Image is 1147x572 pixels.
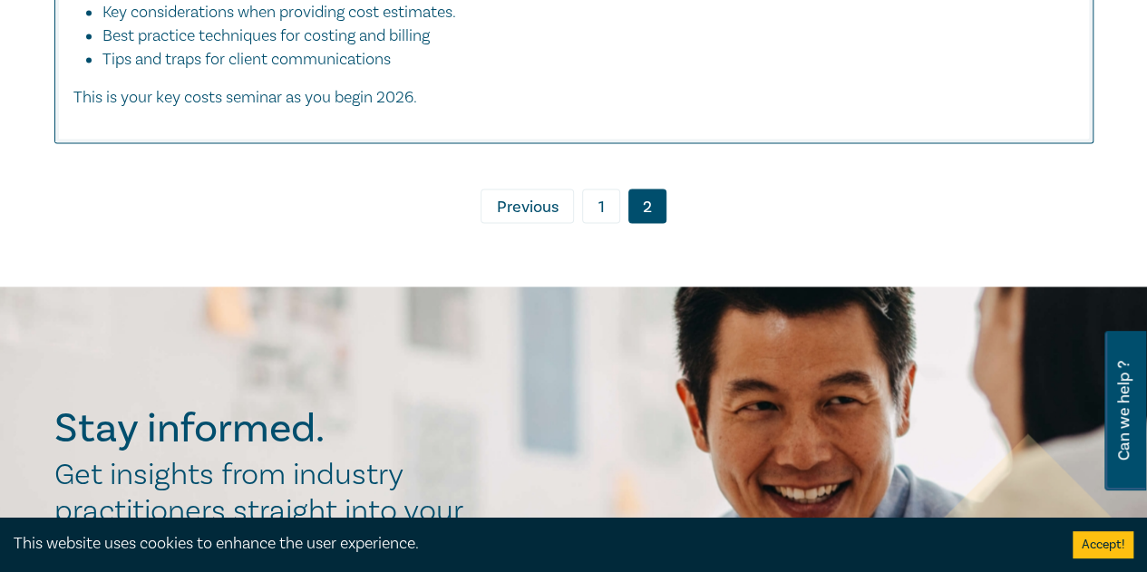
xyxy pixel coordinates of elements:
[582,189,620,223] a: 1
[54,404,482,451] h2: Stay informed.
[102,48,1074,72] li: Tips and traps for client communications
[1073,531,1133,558] button: Accept cookies
[54,456,482,565] h2: Get insights from industry practitioners straight into your inbox.
[497,196,559,219] span: Previous
[102,24,1056,48] li: Best practice techniques for costing and billing
[481,189,574,223] a: Previous
[628,189,666,223] a: 2
[73,86,1074,110] p: This is your key costs seminar as you begin 2026.
[1115,342,1132,480] span: Can we help ?
[14,532,1045,556] div: This website uses cookies to enhance the user experience.
[102,1,1056,24] li: Key considerations when providing cost estimates.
